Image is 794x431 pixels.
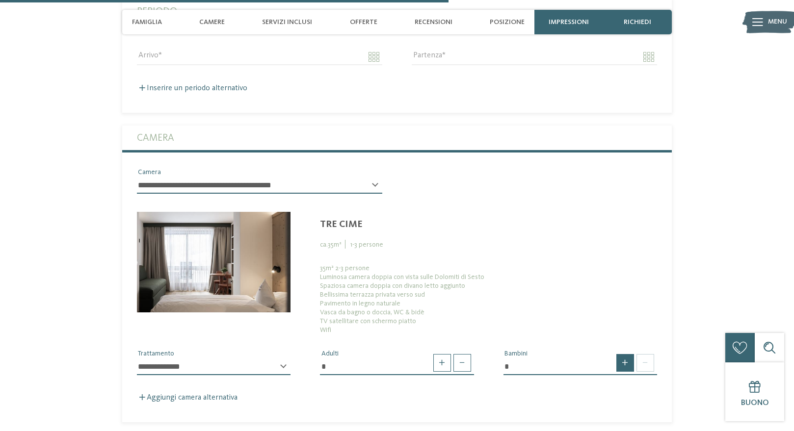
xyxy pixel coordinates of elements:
[350,18,377,26] span: Offerte
[624,18,651,26] span: richiedi
[137,126,657,150] label: Camera
[549,18,589,26] span: Impressioni
[137,394,238,402] label: Aggiungi camera alternativa
[490,18,525,26] span: Posizione
[320,238,657,249] div: ca. 35 m² 1 - 3 persone
[199,18,225,26] span: Camere
[132,18,162,26] span: Famiglia
[741,399,769,407] span: Buono
[320,219,657,230] div: Tre Cime
[725,362,784,421] a: Buono
[262,18,312,26] span: Servizi inclusi
[415,18,452,26] span: Recensioni
[320,264,657,334] div: 35m² 2-3 persone Luminosa camera doppia con vista sulle Dolomiti di Sesto Spaziosa camera doppia ...
[137,212,291,312] img: bnlocalproxy.php
[137,84,247,92] label: Inserire un periodo alternativo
